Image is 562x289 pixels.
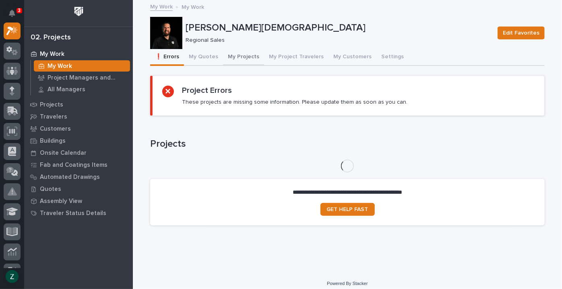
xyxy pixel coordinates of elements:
[18,8,21,13] p: 3
[40,51,64,58] p: My Work
[40,162,107,169] p: Fab and Coatings Items
[24,135,133,147] a: Buildings
[150,138,545,150] h1: Projects
[184,49,223,66] button: My Quotes
[40,186,61,193] p: Quotes
[40,101,63,109] p: Projects
[48,63,72,70] p: My Work
[182,86,232,95] h2: Project Errors
[24,183,133,195] a: Quotes
[40,125,71,133] p: Customers
[320,203,375,216] a: GET HELP FAST
[24,147,133,159] a: Onsite Calendar
[150,2,173,11] a: My Work
[503,28,539,38] span: Edit Favorites
[31,60,133,72] a: My Work
[186,37,488,44] p: Regional Sales
[327,281,368,286] a: Powered By Stacker
[327,207,368,212] span: GET HELP FAST
[31,84,133,95] a: All Managers
[264,49,329,66] button: My Project Travelers
[24,111,133,123] a: Travelers
[10,10,21,23] div: Notifications3
[24,159,133,171] a: Fab and Coatings Items
[31,72,133,83] a: Project Managers and Engineers
[40,174,100,181] p: Automated Drawings
[24,123,133,135] a: Customers
[40,198,82,205] p: Assembly View
[31,33,71,42] div: 02. Projects
[498,27,545,39] button: Edit Favorites
[24,171,133,183] a: Automated Drawings
[186,22,491,34] p: [PERSON_NAME][DEMOGRAPHIC_DATA]
[150,49,184,66] button: ❗ Errors
[40,137,66,145] p: Buildings
[182,98,407,106] p: These projects are missing some information. Please update them as soon as you can.
[40,113,67,121] p: Travelers
[182,2,204,11] p: My Work
[223,49,264,66] button: My Projects
[48,86,85,93] p: All Managers
[40,150,87,157] p: Onsite Calendar
[4,268,21,285] button: users-avatar
[329,49,376,66] button: My Customers
[24,195,133,207] a: Assembly View
[4,5,21,22] button: Notifications
[24,98,133,111] a: Projects
[24,207,133,219] a: Traveler Status Details
[48,74,127,82] p: Project Managers and Engineers
[24,48,133,60] a: My Work
[71,4,86,19] img: Workspace Logo
[376,49,409,66] button: Settings
[40,210,106,217] p: Traveler Status Details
